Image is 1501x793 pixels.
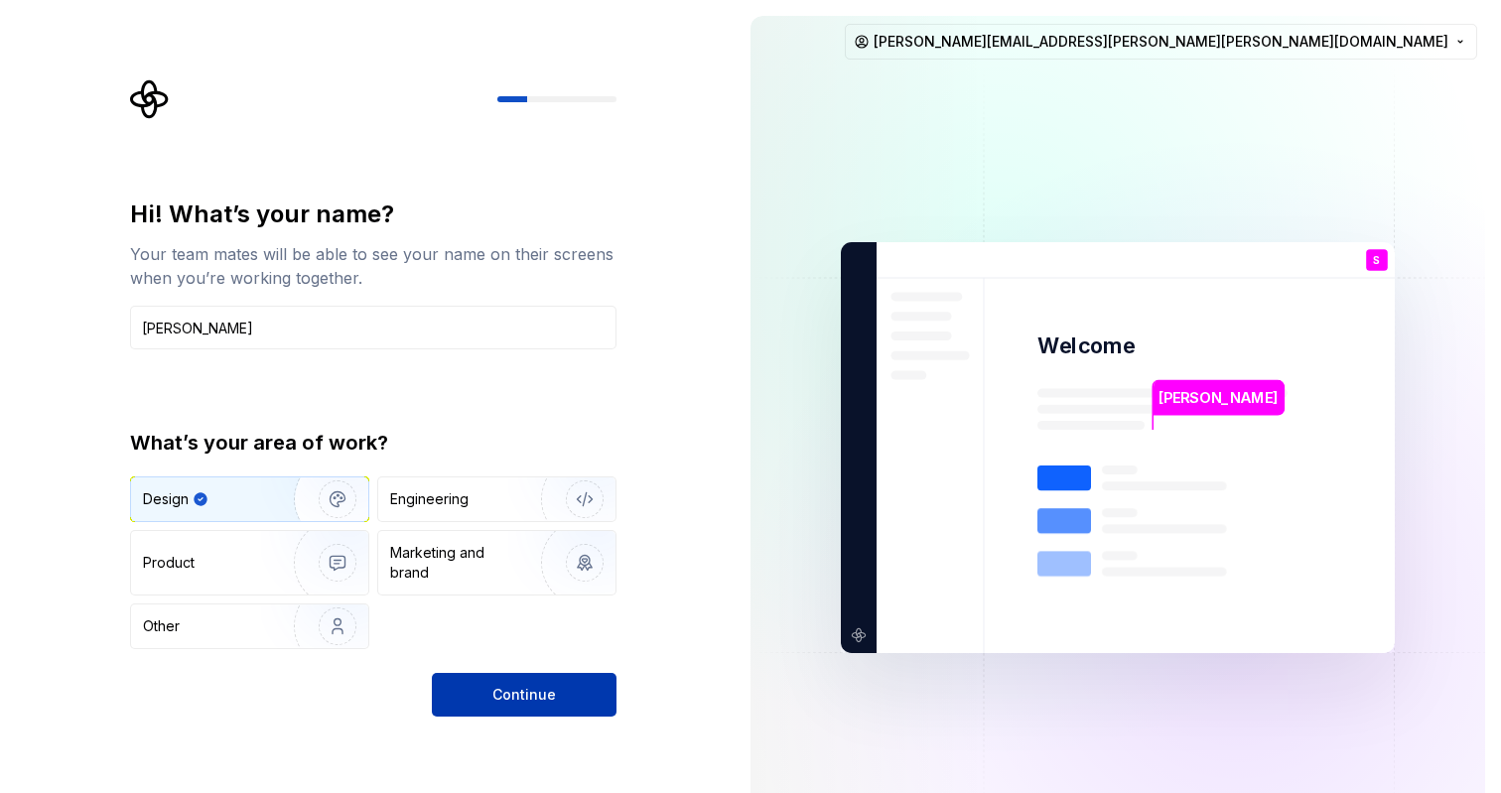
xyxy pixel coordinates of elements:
div: Other [143,616,180,636]
p: [PERSON_NAME] [1159,387,1278,409]
span: Continue [492,685,556,705]
input: Han Solo [130,306,616,349]
div: Marketing and brand [390,543,524,583]
div: Engineering [390,489,469,509]
p: Welcome [1037,331,1135,360]
div: What’s your area of work? [130,429,616,457]
button: [PERSON_NAME][EMAIL_ADDRESS][PERSON_NAME][PERSON_NAME][DOMAIN_NAME] [845,24,1477,60]
span: [PERSON_NAME][EMAIL_ADDRESS][PERSON_NAME][PERSON_NAME][DOMAIN_NAME] [874,32,1448,52]
div: Product [143,553,195,573]
button: Continue [432,673,616,717]
div: Hi! What’s your name? [130,198,616,230]
div: Design [143,489,189,509]
div: Your team mates will be able to see your name on their screens when you’re working together. [130,242,616,290]
p: S [1373,255,1380,266]
svg: Supernova Logo [130,79,170,119]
